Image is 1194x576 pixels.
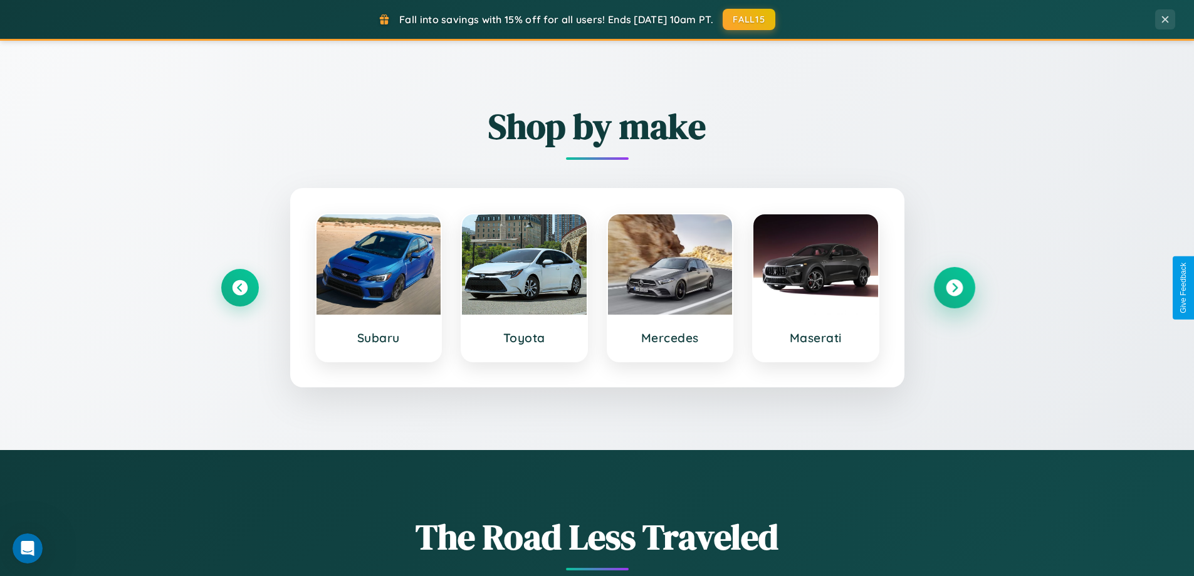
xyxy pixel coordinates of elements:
iframe: Intercom live chat [13,533,43,563]
h1: The Road Less Traveled [221,513,973,561]
h3: Subaru [329,330,429,345]
button: FALL15 [723,9,775,30]
h3: Maserati [766,330,866,345]
div: Give Feedback [1179,263,1188,313]
span: Fall into savings with 15% off for all users! Ends [DATE] 10am PT. [399,13,713,26]
h2: Shop by make [221,102,973,150]
h3: Mercedes [621,330,720,345]
h3: Toyota [474,330,574,345]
